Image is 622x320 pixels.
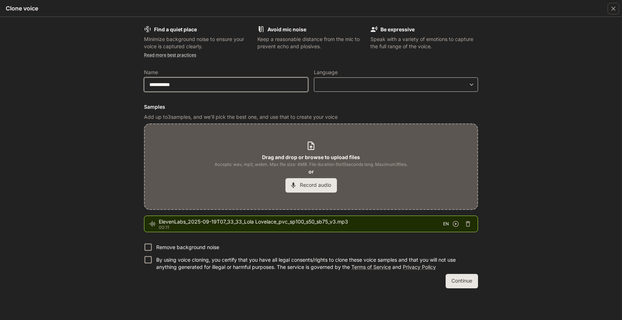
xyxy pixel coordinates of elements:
span: EN [443,220,449,227]
b: Be expressive [380,26,415,32]
button: Record audio [285,178,337,193]
b: Avoid mic noise [267,26,306,32]
p: By using voice cloning, you certify that you have all legal consents/rights to clone these voice ... [156,256,472,271]
span: Accepts: wav, mp3, webm. Max file size: 4MB. File duration 5 to 15 seconds long. Maximum 3 files. [215,161,407,168]
a: Terms of Service [351,264,391,270]
p: Remove background noise [156,244,219,251]
a: Privacy Policy [403,264,436,270]
p: Keep a reasonable distance from the mic to prevent echo and plosives. [257,36,365,50]
p: Language [314,70,338,75]
p: Speak with a variety of emotions to capture the full range of the voice. [370,36,478,50]
p: Minimize background noise to ensure your voice is captured clearly. [144,36,252,50]
p: 00:11 [159,225,443,230]
p: Name [144,70,158,75]
b: or [308,168,314,175]
b: Find a quiet place [154,26,197,32]
button: Continue [446,274,478,288]
div: ​ [314,81,478,88]
p: Add up to 3 samples, and we'll pick the best one, and use that to create your voice [144,113,478,121]
a: Read more best practices [144,52,196,58]
h5: Clone voice [6,4,38,12]
b: Drag and drop or browse to upload files [262,154,360,160]
span: ElevenLabs_2025-09-19T07_33_33_Lola Lovelace_pvc_sp100_s50_sb75_v3.mp3 [159,218,443,225]
h6: Samples [144,103,478,111]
